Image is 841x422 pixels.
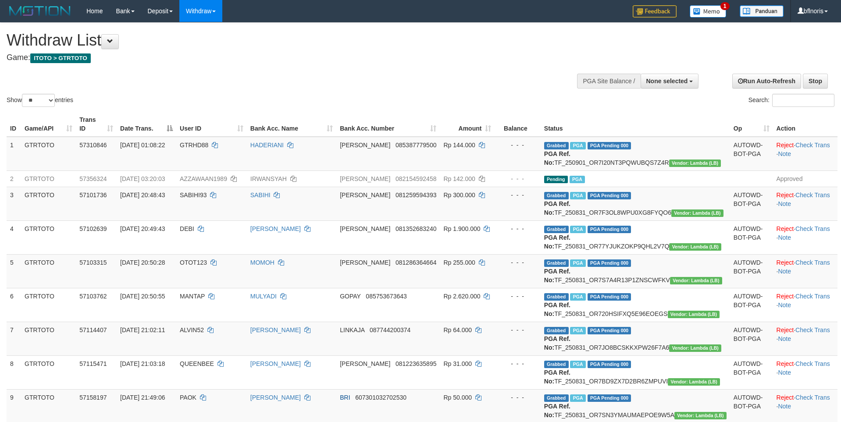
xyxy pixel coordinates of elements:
a: [PERSON_NAME] [250,394,301,401]
span: QUEENBEE [180,360,214,367]
span: Vendor URL: https://dashboard.q2checkout.com/secure [669,160,721,167]
span: BRI [340,394,350,401]
b: PGA Ref. No: [544,403,570,418]
h1: Withdraw List [7,32,552,49]
span: Marked by bfljody [570,226,585,233]
span: Copy 081352683240 to clipboard [396,225,436,232]
span: 57102639 [79,225,107,232]
a: Reject [777,259,794,266]
a: Check Trans [795,225,830,232]
span: PGA Pending [588,226,631,233]
b: PGA Ref. No: [544,301,570,317]
label: Show entries [7,94,73,107]
div: - - - [498,326,537,334]
a: Reject [777,225,794,232]
a: [PERSON_NAME] [250,360,301,367]
th: Trans ID: activate to sort column ascending [76,112,117,137]
span: Vendor URL: https://dashboard.q2checkout.com/secure [670,277,722,284]
th: Status [541,112,730,137]
span: [DATE] 20:48:43 [120,191,165,199]
a: MOMOH [250,259,274,266]
span: Copy 081223635895 to clipboard [396,360,436,367]
span: ITOTO > GTRTOTO [30,53,91,63]
span: Vendor URL: https://dashboard.q2checkout.com/secure [669,243,721,251]
a: Check Trans [795,293,830,300]
img: MOTION_logo.png [7,4,73,18]
span: [DATE] 20:49:43 [120,225,165,232]
span: Rp 2.620.000 [443,293,480,300]
td: 6 [7,288,21,322]
span: [DATE] 21:03:18 [120,360,165,367]
select: Showentries [22,94,55,107]
span: Marked by bflnoris [570,176,585,183]
a: Note [778,301,791,309]
a: Note [778,268,791,275]
a: Reject [777,191,794,199]
th: Action [773,112,837,137]
span: Copy 085387779500 to clipboard [396,142,436,149]
td: 5 [7,254,21,288]
span: Grabbed [544,259,569,267]
td: · · [773,322,837,355]
span: Copy 081286364664 to clipboard [396,259,436,266]
span: [DATE] 20:50:55 [120,293,165,300]
td: · · [773,187,837,220]
span: 57103762 [79,293,107,300]
a: MULYADI [250,293,277,300]
div: - - - [498,174,537,183]
img: Feedback.jpg [633,5,677,18]
span: 57310846 [79,142,107,149]
td: GTRTOTO [21,322,76,355]
a: Check Trans [795,142,830,149]
span: Marked by bflnoris [570,394,585,402]
span: ALVIN52 [180,326,204,333]
span: 57115471 [79,360,107,367]
img: panduan.png [740,5,784,17]
input: Search: [772,94,834,107]
b: PGA Ref. No: [544,234,570,250]
td: 7 [7,322,21,355]
b: PGA Ref. No: [544,335,570,351]
div: - - - [498,359,537,368]
th: ID [7,112,21,137]
span: Rp 255.000 [443,259,475,266]
span: Rp 142.000 [443,175,475,182]
td: GTRTOTO [21,187,76,220]
b: PGA Ref. No: [544,369,570,385]
a: Note [778,234,791,241]
span: Grabbed [544,394,569,402]
span: DEBI [180,225,194,232]
span: Rp 300.000 [443,191,475,199]
td: TF_250831_OR7S7A4R13P1ZNSCWFKV [541,254,730,288]
td: TF_250831_OR7JO8BCSKKXPW26F7A6 [541,322,730,355]
td: · · [773,355,837,389]
span: PGA Pending [588,361,631,368]
td: TF_250831_OR77YJUKZOKP9QHL2V7Q [541,220,730,254]
div: - - - [498,292,537,301]
a: Reject [777,394,794,401]
span: Marked by bfljody [570,327,585,334]
a: Check Trans [795,259,830,266]
div: PGA Site Balance / [577,74,640,89]
a: HADERIANI [250,142,284,149]
td: TF_250831_OR7BD9ZX7D2BR6ZMPUVI [541,355,730,389]
label: Search: [748,94,834,107]
th: Balance [495,112,540,137]
span: Rp 50.000 [443,394,472,401]
button: None selected [641,74,699,89]
a: Check Trans [795,360,830,367]
span: Grabbed [544,192,569,199]
td: AUTOWD-BOT-PGA [730,220,773,254]
span: Copy 087744200374 to clipboard [370,326,410,333]
a: Note [778,403,791,410]
a: Reject [777,326,794,333]
td: 8 [7,355,21,389]
a: Note [778,335,791,342]
span: PGA Pending [588,394,631,402]
td: · · [773,137,837,171]
td: · · [773,254,837,288]
a: SABIHI [250,191,271,199]
span: MANTAP [180,293,205,300]
span: [DATE] 21:02:11 [120,326,165,333]
td: 1 [7,137,21,171]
